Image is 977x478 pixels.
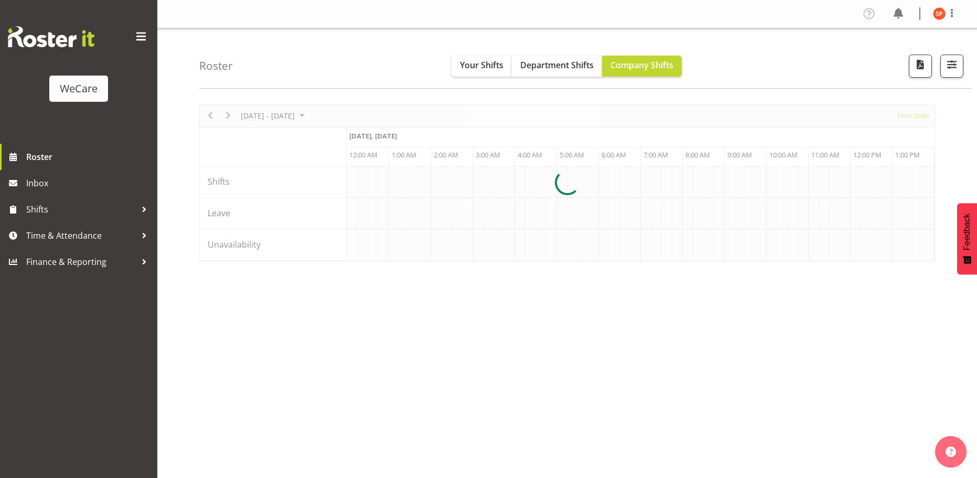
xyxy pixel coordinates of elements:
[933,7,946,20] img: samantha-poultney11298.jpg
[610,59,673,71] span: Company Shifts
[26,149,152,165] span: Roster
[460,59,503,71] span: Your Shifts
[957,203,977,274] button: Feedback - Show survey
[26,175,152,191] span: Inbox
[946,447,956,457] img: help-xxl-2.png
[520,59,594,71] span: Department Shifts
[26,254,136,270] span: Finance & Reporting
[26,201,136,217] span: Shifts
[8,26,94,47] img: Rosterit website logo
[909,55,932,78] button: Download a PDF of the roster according to the set date range.
[452,56,512,77] button: Your Shifts
[26,228,136,243] span: Time & Attendance
[199,60,233,72] h4: Roster
[60,81,98,97] div: WeCare
[940,55,963,78] button: Filter Shifts
[962,214,972,250] span: Feedback
[602,56,682,77] button: Company Shifts
[512,56,602,77] button: Department Shifts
